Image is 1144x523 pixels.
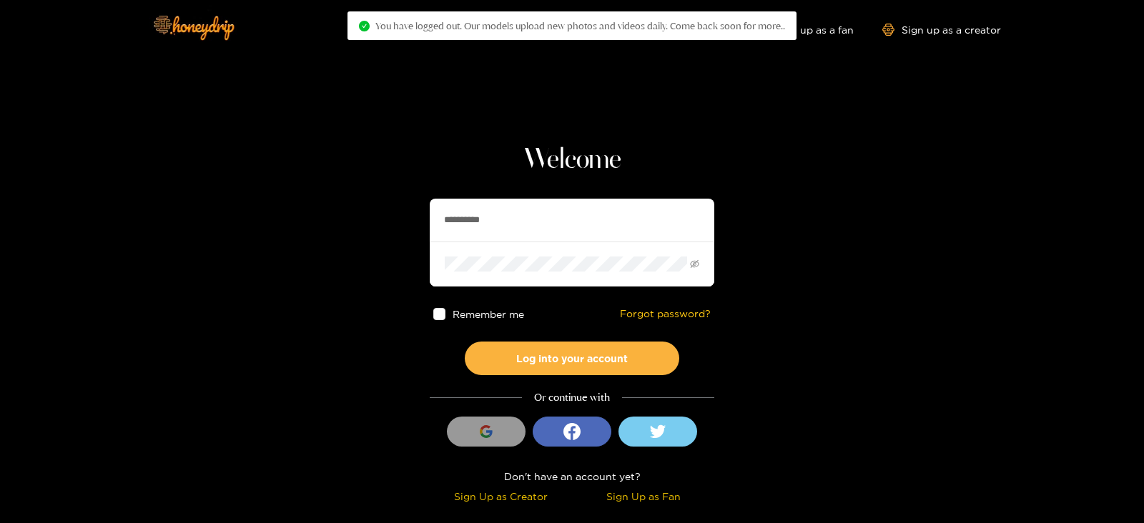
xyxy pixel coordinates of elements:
[430,143,714,177] h1: Welcome
[430,389,714,406] div: Or continue with
[756,24,854,36] a: Sign up as a fan
[576,488,711,504] div: Sign Up as Fan
[690,259,699,269] span: eye-invisible
[453,309,524,319] span: Remember me
[882,24,1001,36] a: Sign up as a creator
[465,342,679,375] button: Log into your account
[433,488,568,504] div: Sign Up as Creator
[359,21,370,31] span: check-circle
[375,20,785,31] span: You have logged out. Our models upload new photos and videos daily. Come back soon for more..
[620,308,711,320] a: Forgot password?
[430,468,714,484] div: Don't have an account yet?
